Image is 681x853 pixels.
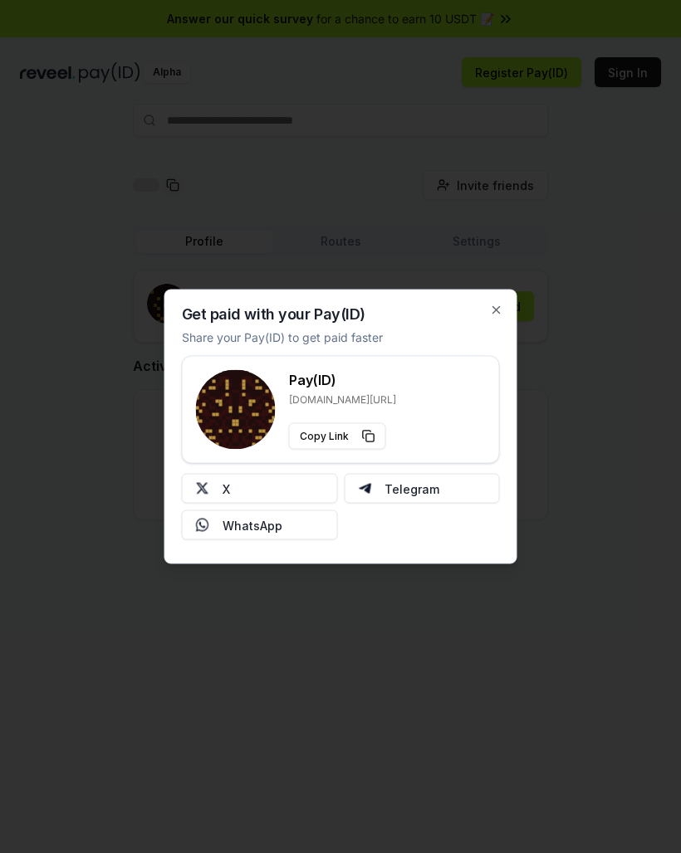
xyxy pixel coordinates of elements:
[182,510,338,540] button: WhatsApp
[289,423,386,450] button: Copy Link
[289,393,396,407] p: [DOMAIN_NAME][URL]
[289,370,396,390] h3: Pay(ID)
[182,329,383,346] p: Share your Pay(ID) to get paid faster
[196,482,209,495] img: X
[182,307,365,322] h2: Get paid with your Pay(ID)
[196,519,209,532] img: Whatsapp
[344,474,500,504] button: Telegram
[182,474,338,504] button: X
[358,482,371,495] img: Telegram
